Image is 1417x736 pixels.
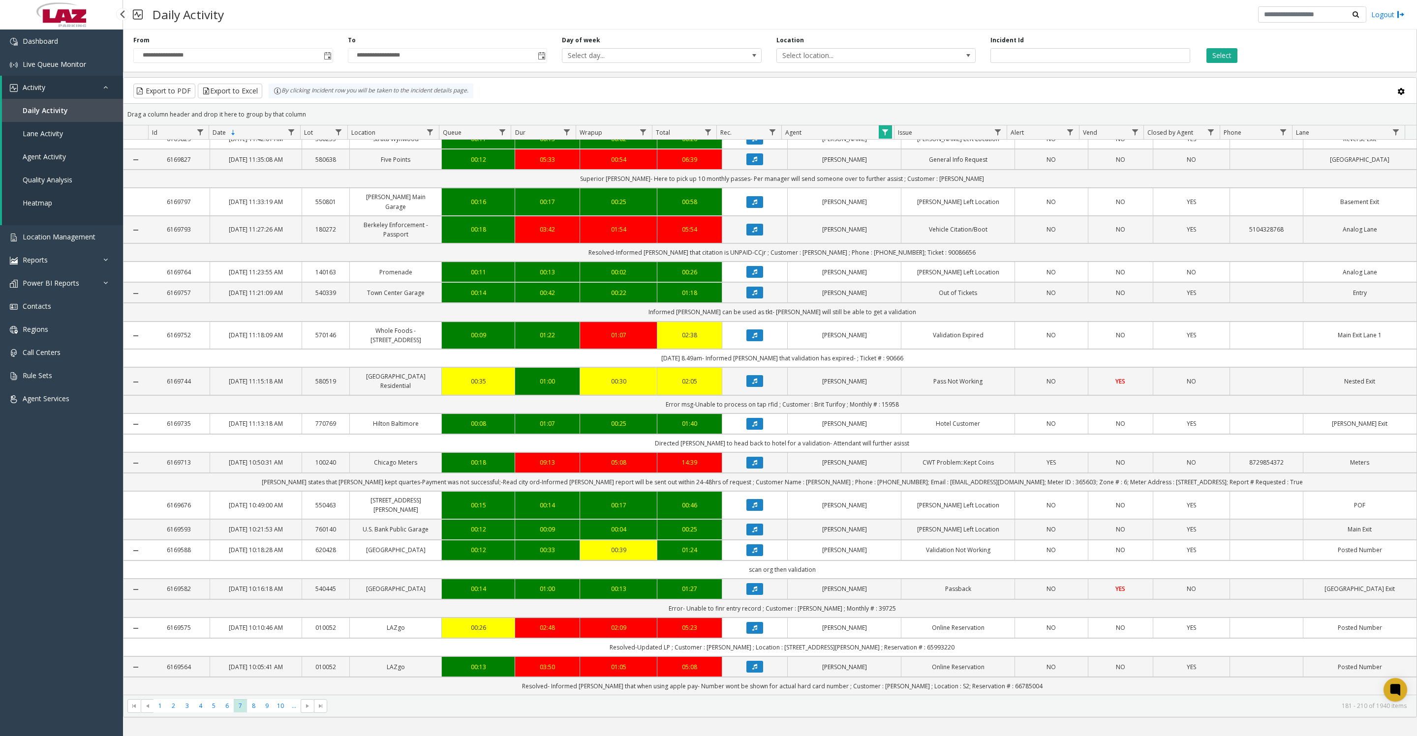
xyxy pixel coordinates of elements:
a: 00:42 [521,288,574,297]
a: Analog Lane [1309,225,1411,234]
div: 00:16 [448,197,508,206]
img: 'icon' [10,395,18,403]
img: 'icon' [10,38,18,46]
a: NO [1094,288,1147,297]
a: NO [1159,267,1224,277]
a: [STREET_ADDRESS][PERSON_NAME] [356,496,435,514]
span: Daily Activity [23,106,68,115]
a: NO [1021,267,1081,277]
a: 05:08 [586,458,650,467]
div: 00:09 [448,330,508,340]
a: [PERSON_NAME] [794,197,895,206]
a: NO [1094,225,1147,234]
span: Reports [23,255,48,265]
a: Five Points [356,155,435,164]
td: Directed [PERSON_NAME] to head back to hotel for a validation- Attendant will further asisst [148,434,1417,452]
a: 8729854372 [1236,458,1296,467]
a: 01:18 [663,288,716,297]
a: 770769 [308,419,343,428]
a: 6169744 [154,377,204,386]
a: Location Filter Menu [423,125,436,139]
a: Lane Activity [2,122,123,145]
a: Pass Not Working [907,377,1009,386]
a: NO [1094,458,1147,467]
a: Lot Filter Menu [332,125,345,139]
label: To [348,36,356,45]
a: Lane Filter Menu [1389,125,1403,139]
a: 14:39 [663,458,716,467]
a: NO [1094,419,1147,428]
a: 580519 [308,377,343,386]
span: Toggle popup [536,49,547,62]
a: Vehicle Citation/Boot [907,225,1009,234]
div: 00:22 [586,288,650,297]
span: NO [1116,225,1125,234]
a: NO [1159,377,1224,386]
span: NO [1187,155,1196,164]
a: 00:12 [448,525,508,534]
span: YES [1187,331,1196,339]
a: Collapse Details [123,378,148,386]
a: Alert Filter Menu [1064,125,1077,139]
a: Date Filter Menu [285,125,298,139]
a: Agent Filter Menu [879,125,892,139]
a: 6169713 [154,458,204,467]
a: CWT Problem::Kept Coins [907,458,1009,467]
a: 01:07 [521,419,574,428]
a: NO [1094,197,1147,206]
a: Collapse Details [123,459,148,467]
a: 6169827 [154,155,204,164]
a: YES [1159,288,1224,297]
a: 00:17 [521,197,574,206]
span: Call Centers [23,348,61,357]
div: 00:08 [448,419,508,428]
div: 00:30 [586,377,650,386]
a: NO [1021,155,1081,164]
a: Main Exit Lane 1 [1309,330,1411,340]
span: NO [1116,501,1125,509]
img: infoIcon.svg [274,87,281,95]
a: 00:14 [448,288,508,297]
span: YES [1187,135,1196,143]
a: 6169764 [154,267,204,277]
a: 100240 [308,458,343,467]
a: [PERSON_NAME] [794,330,895,340]
label: Location [776,36,804,45]
a: Whole Foods - [STREET_ADDRESS] [356,326,435,345]
td: Informed [PERSON_NAME] can be used as tkt- [PERSON_NAME] will still be able to get a validation [148,303,1417,321]
div: 00:12 [448,155,508,164]
a: YES [1159,330,1224,340]
a: 00:35 [448,377,508,386]
div: 02:05 [663,377,716,386]
a: 00:25 [663,525,716,534]
a: YES [1021,458,1081,467]
a: 00:15 [448,500,508,510]
td: Error msg-Unable to process on tap rfid ; Customer : Brit Turifoy ; Monthly # : 15958 [148,395,1417,413]
a: Activity [2,76,123,99]
a: 05:54 [663,225,716,234]
a: Analog Lane [1309,267,1411,277]
div: 00:58 [663,197,716,206]
a: 09:13 [521,458,574,467]
a: General Info Request [907,155,1009,164]
a: [PERSON_NAME] [794,288,895,297]
a: [PERSON_NAME] Left Location [907,500,1009,510]
span: Select day... [562,49,721,62]
a: NO [1021,419,1081,428]
a: [PERSON_NAME] Left Location [907,197,1009,206]
div: 00:18 [448,458,508,467]
span: NO [1116,419,1125,428]
div: 00:17 [586,500,650,510]
a: [PERSON_NAME] Exit [1309,419,1411,428]
a: [DATE] 11:15:18 AM [216,377,296,386]
span: YES [1187,289,1196,297]
span: Select location... [777,49,936,62]
a: 01:22 [521,330,574,340]
a: 00:25 [586,197,650,206]
img: 'icon' [10,84,18,92]
span: Agent Activity [23,152,66,161]
a: 03:42 [521,225,574,234]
